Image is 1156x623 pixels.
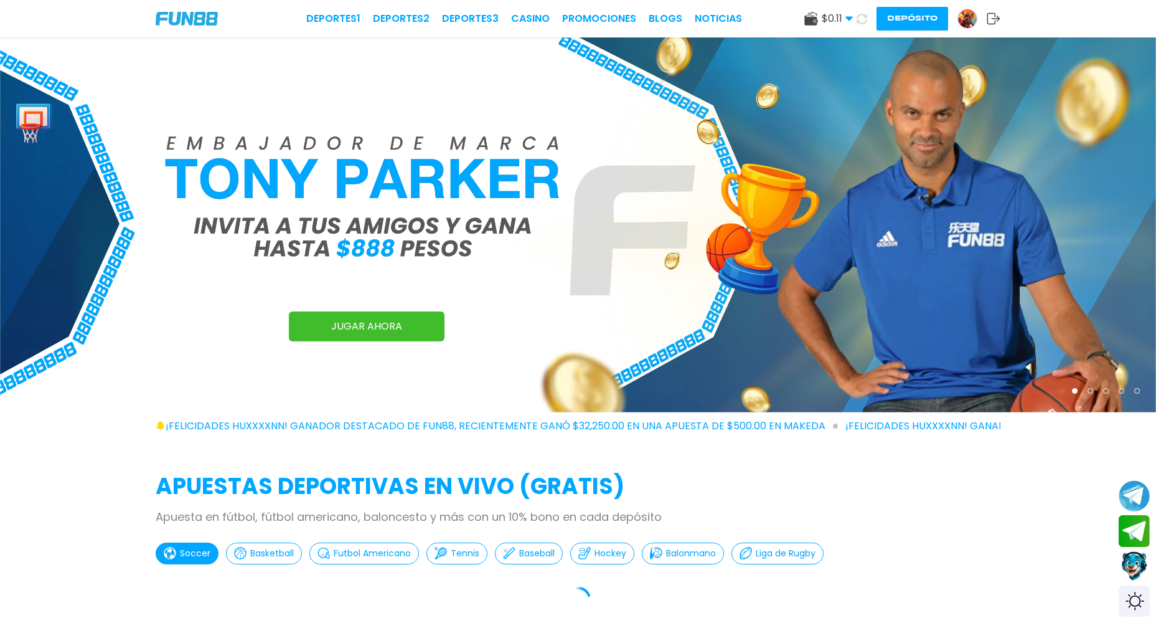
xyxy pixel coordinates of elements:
a: Deportes3 [442,11,499,26]
p: Liga de Rugby [756,547,815,560]
button: Soccer [156,543,219,564]
a: CASINO [511,11,550,26]
button: Hockey [570,543,634,564]
p: Futbol Americano [334,547,411,560]
p: Balonmano [666,547,716,560]
div: Switch theme [1119,586,1150,617]
a: NOTICIAS [695,11,742,26]
button: Tennis [426,543,487,564]
p: Apuesta en fútbol, fútbol americano, baloncesto y más con un 10% bono en cada depósito [156,508,1000,525]
p: Soccer [180,547,210,560]
button: Basketball [226,543,302,564]
a: Avatar [957,9,987,29]
button: Join telegram [1119,515,1150,548]
p: Hockey [594,547,626,560]
button: Liga de Rugby [731,543,824,564]
a: Promociones [562,11,636,26]
button: Contact customer service [1119,550,1150,583]
button: Futbol Americano [309,543,419,564]
p: Baseball [519,547,555,560]
a: Deportes2 [373,11,430,26]
a: Deportes1 [306,11,360,26]
img: Company Logo [156,12,218,26]
span: ¡FELICIDADES huxxxxnn! GANADOR DESTACADO DE FUN88, RECIENTEMENTE GANÓ $32,250.00 EN UNA APUESTA D... [166,419,838,434]
img: Avatar [958,9,977,28]
button: Join telegram channel [1119,480,1150,512]
button: Balonmano [642,543,724,564]
a: BLOGS [649,11,682,26]
a: JUGAR AHORA [289,311,444,341]
span: $ 0.11 [822,11,853,26]
h2: APUESTAS DEPORTIVAS EN VIVO (gratis) [156,470,1000,503]
button: Depósito [876,7,948,31]
p: Tennis [451,547,479,560]
p: Basketball [250,547,294,560]
button: Baseball [495,543,563,564]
